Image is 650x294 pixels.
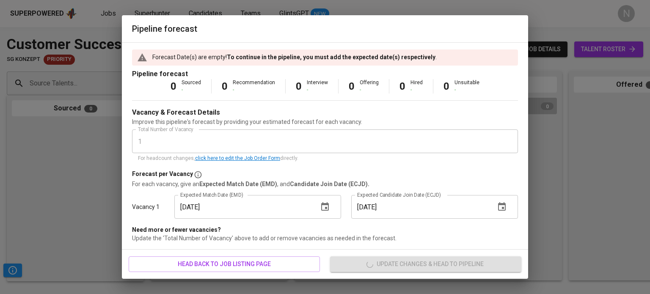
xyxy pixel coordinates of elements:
div: - [360,86,379,93]
a: click here to edit the Job Order Form [195,155,280,161]
b: Candidate Join Date (ECJD). [290,181,369,187]
b: 0 [399,80,405,92]
p: Need more or fewer vacancies? [132,225,518,234]
b: To continue in the pipeline, you must add the expected date(s) respectively [227,54,435,60]
b: 0 [349,80,355,92]
b: 0 [222,80,228,92]
h6: Pipeline forecast [132,22,518,36]
div: - [233,86,275,93]
div: Recommendation [233,79,275,93]
div: Sourced [182,79,201,93]
div: Interview [307,79,328,93]
div: - [307,86,328,93]
b: 0 [171,80,176,92]
p: Vacancy & Forecast Details [132,107,220,118]
span: head back to job listing page [135,259,313,269]
p: Forecast per Vacancy [132,170,193,180]
p: Improve this pipeline's forecast by providing your estimated forecast for each vacancy. [132,118,518,126]
p: For each vacancy, give an , and [132,180,518,188]
b: 0 [296,80,302,92]
p: Forecast Date(s) are empty! . [152,53,437,61]
div: - [454,86,479,93]
div: Unsuitable [454,79,479,93]
b: Expected Match Date (EMD) [199,181,277,187]
p: Vacancy 1 [132,203,160,211]
p: Pipeline forecast [132,69,518,79]
div: - [410,86,423,93]
div: Offering [360,79,379,93]
div: Hired [410,79,423,93]
p: For headcount changes, directly. [138,154,512,163]
p: Update the 'Total Number of Vacancy' above to add or remove vacancies as needed in the forecast. [132,234,518,242]
div: - [182,86,201,93]
button: head back to job listing page [129,256,320,272]
b: 0 [443,80,449,92]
